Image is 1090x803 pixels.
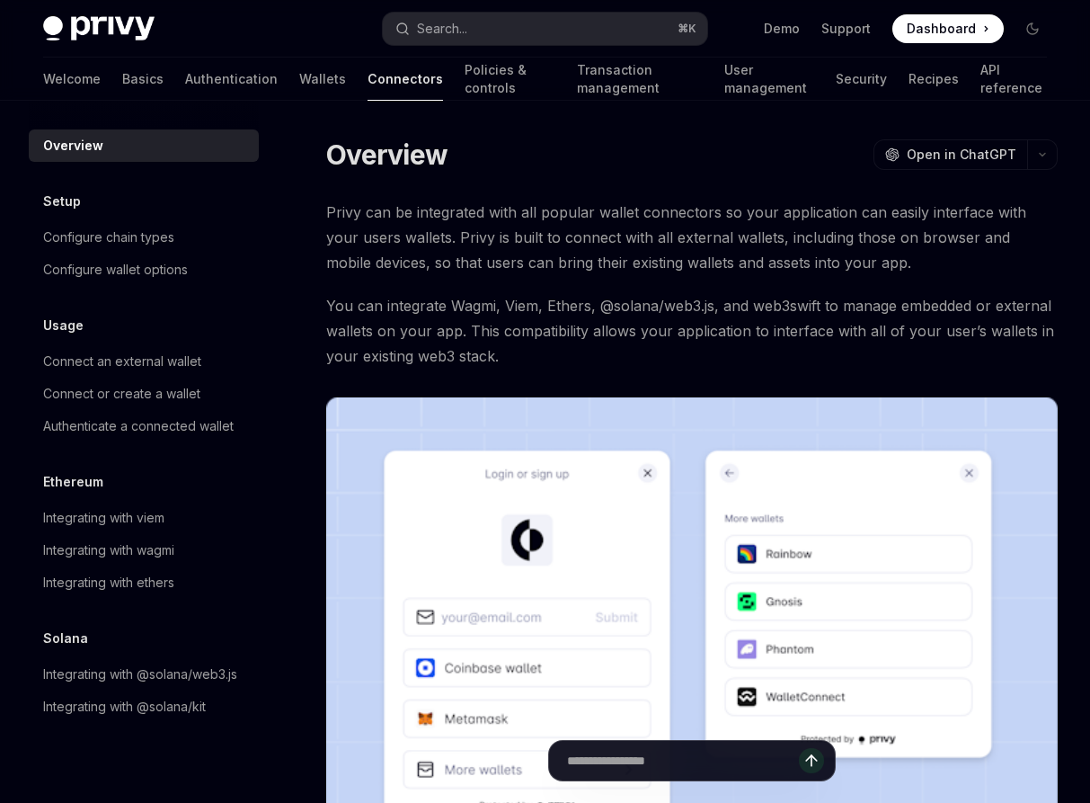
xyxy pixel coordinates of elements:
h5: Usage [43,315,84,336]
span: Privy can be integrated with all popular wallet connectors so your application can easily interfa... [326,200,1058,275]
a: Authentication [185,58,278,101]
div: Configure wallet options [43,259,188,281]
button: Toggle dark mode [1018,14,1047,43]
a: Connect or create a wallet [29,378,259,410]
a: Integrating with ethers [29,567,259,599]
a: Dashboard [892,14,1004,43]
a: Authenticate a connected wallet [29,410,259,442]
h5: Solana [43,628,88,649]
a: Basics [122,58,164,101]
div: Integrating with wagmi [43,540,174,561]
a: Transaction management [577,58,703,101]
h1: Overview [326,138,448,171]
div: Integrating with @solana/web3.js [43,664,237,685]
a: Demo [764,20,800,38]
a: Integrating with @solana/kit [29,691,259,723]
button: Open in ChatGPT [873,139,1027,170]
a: Wallets [299,58,346,101]
a: Configure wallet options [29,254,259,286]
div: Integrating with ethers [43,572,174,593]
a: Integrating with viem [29,502,259,534]
a: Recipes [908,58,959,101]
a: Integrating with wagmi [29,534,259,567]
span: Dashboard [907,20,976,38]
a: Configure chain types [29,221,259,254]
span: You can integrate Wagmi, Viem, Ethers, @solana/web3.js, and web3swift to manage embedded or exter... [326,293,1058,369]
span: ⌘ K [678,22,696,36]
span: Open in ChatGPT [907,146,1016,164]
div: Overview [43,135,103,156]
button: Send message [799,748,824,773]
a: Security [836,58,887,101]
div: Integrating with viem [43,507,164,529]
a: API reference [980,58,1047,101]
a: Connect an external wallet [29,345,259,378]
a: Connectors [368,58,443,101]
input: Ask a question... [567,741,799,781]
div: Search... [417,18,467,40]
button: Open search [383,13,708,45]
div: Connect or create a wallet [43,383,200,405]
a: Policies & controls [465,58,555,101]
a: User management [724,58,814,101]
h5: Ethereum [43,471,103,493]
a: Overview [29,129,259,162]
h5: Setup [43,191,81,212]
a: Integrating with @solana/web3.js [29,658,259,691]
a: Support [821,20,871,38]
div: Integrating with @solana/kit [43,696,206,718]
div: Configure chain types [43,227,174,248]
div: Connect an external wallet [43,351,201,372]
a: Welcome [43,58,101,101]
img: dark logo [43,16,155,41]
div: Authenticate a connected wallet [43,415,234,437]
